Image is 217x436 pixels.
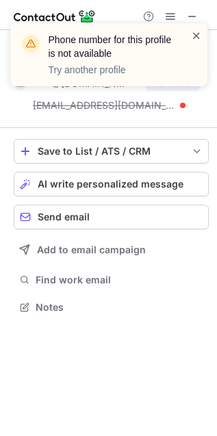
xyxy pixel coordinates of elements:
img: warning [20,33,42,55]
button: Notes [14,298,209,317]
span: AI write personalized message [38,179,183,190]
button: Send email [14,205,209,229]
span: Send email [38,211,90,222]
span: Find work email [36,274,203,286]
button: save-profile-one-click [14,139,209,164]
button: Find work email [14,270,209,290]
span: Notes [36,301,203,313]
button: Add to email campaign [14,238,209,262]
button: AI write personalized message [14,172,209,196]
p: Try another profile [49,63,175,77]
span: Add to email campaign [37,244,146,255]
header: Phone number for this profile is not available [49,33,175,60]
img: ContactOut v5.3.10 [14,8,96,25]
div: Save to List / ATS / CRM [38,146,185,157]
